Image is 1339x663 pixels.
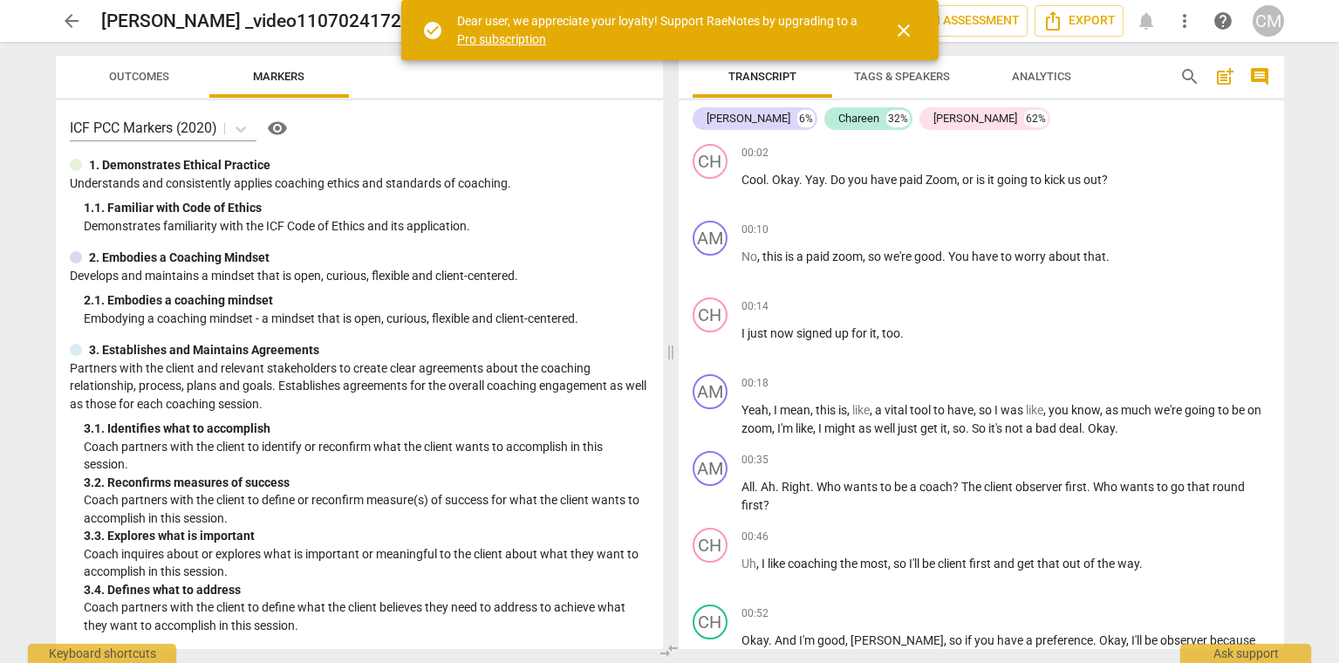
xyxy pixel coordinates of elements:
[707,110,790,127] div: [PERSON_NAME]
[835,326,851,340] span: up
[1187,480,1213,494] span: that
[944,633,949,647] span: ,
[1211,63,1239,91] button: Add summary
[1035,5,1124,37] button: Export
[847,403,852,417] span: ,
[1214,66,1235,87] span: post_add
[741,606,769,621] span: 00:52
[966,421,972,435] span: .
[1017,557,1037,571] span: get
[84,291,649,310] div: 2. 1. Embodies a coaching mindset
[813,421,818,435] span: ,
[895,5,1028,37] button: AI Assessment
[693,144,728,179] div: Change speaker
[422,20,443,41] span: check_circle
[949,633,965,647] span: so
[900,326,904,340] span: .
[1179,66,1200,87] span: search
[762,557,768,571] span: I
[972,421,988,435] span: So
[70,359,649,414] p: Partners with the client and relevant stakeholders to create clear agreements about the coaching ...
[871,173,899,187] span: have
[948,249,972,263] span: You
[741,480,755,494] span: All
[741,249,757,263] span: Filler word
[1015,480,1065,494] span: observer
[1083,173,1102,187] span: out
[693,297,728,332] div: Change speaker
[457,12,862,48] div: Dear user, we appreciate your loyalty! Support RaeNotes by upgrading to a
[909,557,922,571] span: I'll
[910,480,919,494] span: a
[1131,633,1144,647] span: I'll
[1082,421,1088,435] span: .
[741,498,763,512] span: first
[972,249,1001,263] span: have
[1185,403,1218,417] span: going
[1049,249,1083,263] span: about
[755,480,761,494] span: .
[741,326,748,340] span: I
[1099,633,1126,647] span: Okay
[796,421,813,435] span: like
[926,173,957,187] span: Zoom
[1176,63,1204,91] button: Search
[84,310,649,328] p: Embodying a coaching mindset - a mindset that is open, curious, flexible and client-centered.
[693,528,728,563] div: Change speaker
[1139,557,1143,571] span: .
[1120,480,1157,494] span: wants
[824,421,858,435] span: might
[884,249,914,263] span: we're
[84,438,649,474] p: Coach partners with the client to identify or reconfirm what the client wants to accomplish in th...
[797,110,815,127] div: 6%
[782,480,810,494] span: Right
[1105,403,1121,417] span: as
[976,173,987,187] span: is
[89,249,270,267] p: 2. Embodies a Coaching Mindset
[1102,173,1108,187] span: ?
[860,557,888,571] span: most
[984,480,1015,494] span: client
[741,403,769,417] span: Yeah
[84,598,649,634] p: Coach partners with the client to define what the client believes they need to address to achieve...
[768,557,788,571] span: like
[1014,249,1049,263] span: worry
[741,173,766,187] span: Cool
[84,527,649,545] div: 3. 3. Explores what is important
[1065,480,1087,494] span: first
[987,173,997,187] span: it
[805,173,824,187] span: Yay
[947,421,953,435] span: ,
[267,118,288,139] span: visibility
[741,146,769,161] span: 00:02
[880,480,894,494] span: to
[824,173,830,187] span: .
[962,173,976,187] span: or
[1218,403,1232,417] span: to
[933,403,947,417] span: to
[766,173,772,187] span: .
[1087,480,1093,494] span: .
[816,403,838,417] span: this
[1117,557,1139,571] span: way
[1180,644,1311,663] div: Ask support
[1093,633,1099,647] span: .
[1157,480,1171,494] span: to
[1207,5,1239,37] a: Help
[1246,63,1274,91] button: Show/Hide comments
[1044,173,1068,187] span: kick
[868,249,884,263] span: so
[728,70,796,83] span: Transcript
[919,480,953,494] span: coach
[875,403,885,417] span: a
[994,557,1017,571] span: and
[940,421,947,435] span: it
[1035,633,1093,647] span: preference
[693,605,728,639] div: Change speaker
[788,557,840,571] span: coaching
[1121,403,1154,417] span: much
[851,633,944,647] span: [PERSON_NAME]
[851,326,870,340] span: for
[1035,421,1059,435] span: bad
[770,326,796,340] span: now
